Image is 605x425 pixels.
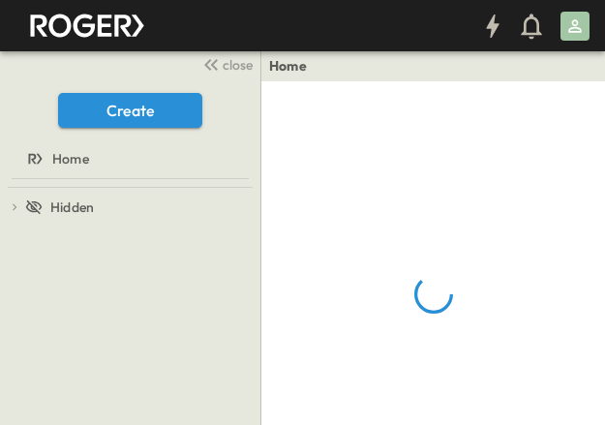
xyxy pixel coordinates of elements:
span: Home [52,149,89,168]
nav: breadcrumbs [269,56,318,76]
a: Home [4,145,253,172]
a: Home [269,56,307,76]
span: Hidden [50,197,94,217]
button: Create [58,93,202,128]
span: close [223,55,253,75]
button: close [195,50,257,77]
